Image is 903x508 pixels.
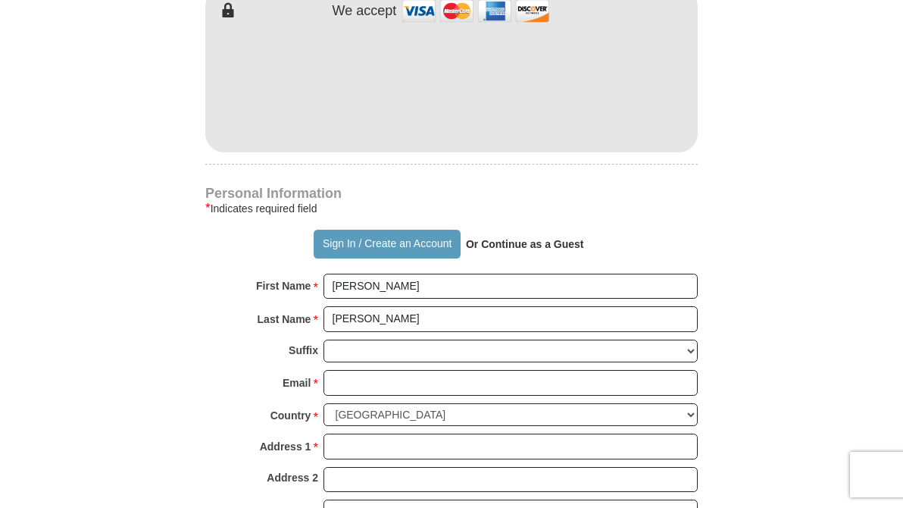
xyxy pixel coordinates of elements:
strong: Country [270,405,311,426]
strong: Or Continue as a Guest [466,238,584,250]
strong: Last Name [258,309,311,330]
strong: Address 2 [267,467,318,488]
h4: Personal Information [205,187,698,199]
button: Sign In / Create an Account [314,230,460,259]
strong: Suffix [289,340,318,361]
div: Indicates required field [205,199,698,218]
strong: Email [283,372,311,394]
strong: First Name [256,275,311,296]
h4: We accept [333,3,397,20]
strong: Address 1 [260,436,311,457]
